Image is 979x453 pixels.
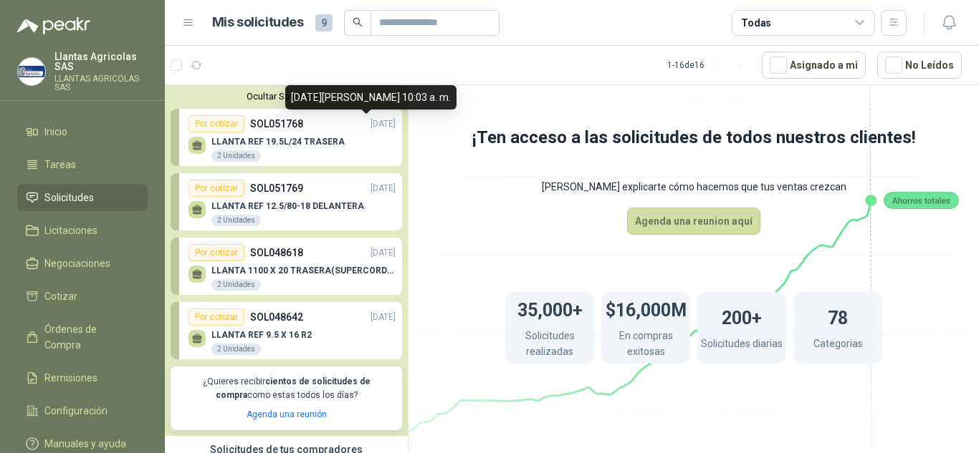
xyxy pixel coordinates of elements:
div: [DATE][PERSON_NAME] 10:03 a. m. [285,85,457,109]
div: 1 - 16 de 16 [667,54,750,77]
div: 2 Unidades [211,215,261,226]
p: Llantas Agricolas SAS [54,52,148,72]
a: Solicitudes [17,184,148,211]
p: [DATE] [371,246,396,260]
div: Ocultar SolicitudesPor cotizarSOL051768[DATE] LLANTA REF 19.5L/24 TRASERA2 UnidadesPor cotizarSOL... [165,85,408,436]
p: LLANTA REF 9.5 X 16 R2 [211,330,312,340]
span: Remisiones [44,370,97,386]
span: 9 [315,14,333,31]
button: Ocultar Solicitudes [171,91,402,102]
h1: Mis solicitudes [212,12,304,33]
span: Manuales y ayuda [44,436,126,452]
span: Órdenes de Compra [44,321,134,353]
h1: 35,000+ [517,293,583,324]
span: Solicitudes [44,190,94,205]
span: Negociaciones [44,255,110,271]
span: Licitaciones [44,223,97,238]
b: cientos de solicitudes de compra [216,376,371,400]
h1: 200+ [722,301,762,332]
div: 2 Unidades [211,344,261,355]
p: SOL051769 [250,180,303,196]
div: Por cotizar [188,115,244,132]
h1: $16,000M [606,293,687,324]
a: Tareas [17,151,148,178]
div: Por cotizar [188,244,244,261]
p: LLANTAS AGRICOLAS SAS [54,74,148,92]
span: Configuración [44,403,108,419]
h1: 78 [828,301,848,332]
div: Todas [741,15,771,31]
a: Por cotizarSOL048618[DATE] LLANTA 1100 X 20 TRASERA(SUPERCORDILLER)2 Unidades [171,238,402,295]
span: Tareas [44,157,76,172]
img: Company Logo [18,58,45,85]
p: Solicitudes realizadas [505,328,594,363]
a: Órdenes de Compra [17,316,148,359]
div: 2 Unidades [211,279,261,291]
a: Inicio [17,118,148,145]
button: No Leídos [877,52,962,79]
p: LLANTA 1100 X 20 TRASERA(SUPERCORDILLER) [211,266,396,276]
p: LLANTA REF 12.5/80-18 DELANTERA [211,201,364,211]
a: Agenda una reunión [247,409,327,419]
a: Negociaciones [17,250,148,277]
div: Por cotizar [188,180,244,197]
p: Categorias [813,336,863,355]
p: [DATE] [371,182,396,195]
a: Por cotizarSOL051768[DATE] LLANTA REF 19.5L/24 TRASERA2 Unidades [171,109,402,166]
p: [DATE] [371,311,396,324]
p: SOL048642 [250,309,303,325]
span: Inicio [44,124,67,140]
a: Por cotizarSOL048642[DATE] LLANTA REF 9.5 X 16 R22 Unidades [171,302,402,359]
img: Logo peakr [17,17,90,34]
button: Asignado a mi [762,52,866,79]
p: En compras exitosas [601,328,690,363]
span: search [353,17,363,27]
div: Por cotizar [188,308,244,326]
div: 2 Unidades [211,150,261,162]
p: ¿Quieres recibir como estas todos los días? [179,375,393,402]
a: Licitaciones [17,217,148,244]
p: Solicitudes diarias [701,336,783,355]
button: Agenda una reunion aquí [627,208,760,235]
a: Configuración [17,397,148,424]
span: Cotizar [44,288,77,304]
a: Por cotizarSOL051769[DATE] LLANTA REF 12.5/80-18 DELANTERA2 Unidades [171,173,402,230]
p: LLANTA REF 19.5L/24 TRASERA [211,137,345,147]
a: Cotizar [17,283,148,310]
p: SOL048618 [250,245,303,260]
p: [DATE] [371,117,396,131]
p: SOL051768 [250,116,303,132]
a: Remisiones [17,364,148,391]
